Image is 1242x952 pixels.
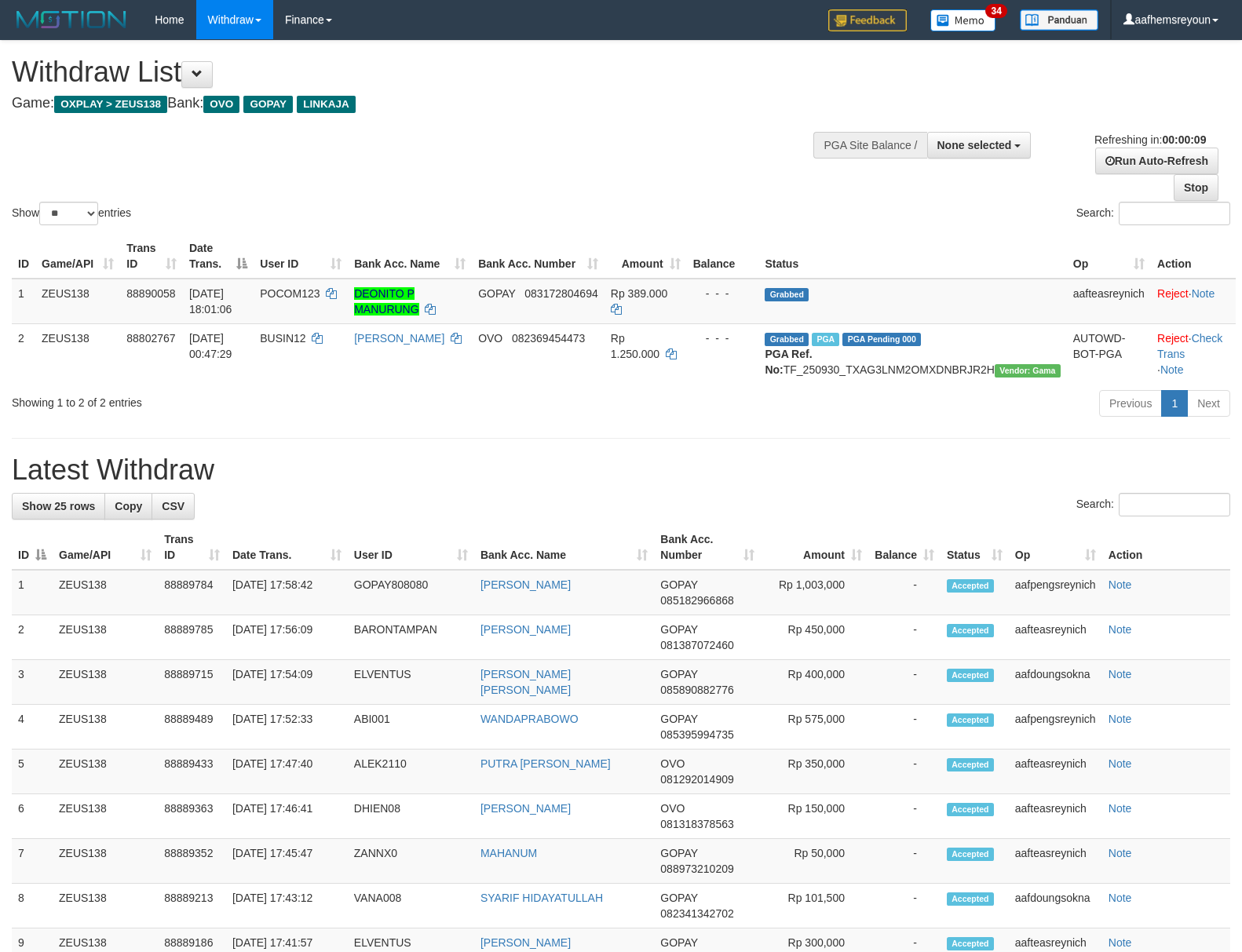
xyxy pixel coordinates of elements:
[660,668,697,680] span: GOPAY
[761,884,868,928] td: Rp 101,500
[158,660,226,705] td: 88889715
[761,525,868,570] th: Amount: activate to sort column ascending
[761,794,868,839] td: Rp 150,000
[348,794,474,839] td: DHIEN08
[12,454,1230,486] h1: Latest Withdraw
[1187,390,1230,417] a: Next
[348,615,474,660] td: BARONTAMPAN
[53,705,158,750] td: ZEUS138
[12,388,506,410] div: Showing 1 to 2 of 2 entries
[524,287,597,300] span: Copy 083172804694 to clipboard
[1095,148,1218,174] a: Run Auto-Refresh
[226,794,348,839] td: [DATE] 17:46:41
[761,705,868,750] td: Rp 575,000
[12,493,105,520] a: Show 25 rows
[53,570,158,615] td: ZEUS138
[660,578,697,591] span: GOPAY
[1174,174,1218,201] a: Stop
[480,578,571,591] a: [PERSON_NAME]
[765,348,812,376] b: PGA Ref. No:
[478,287,515,300] span: GOPAY
[660,847,697,859] span: GOPAY
[1009,750,1102,794] td: aafteasreynich
[183,234,254,279] th: Date Trans.: activate to sort column descending
[761,660,868,705] td: Rp 400,000
[660,639,733,651] span: Copy 081387072460 to clipboard
[126,287,175,300] span: 88890058
[226,750,348,794] td: [DATE] 17:47:40
[254,234,348,279] th: User ID: activate to sort column ascending
[226,525,348,570] th: Date Trans.: activate to sort column ascending
[1009,839,1102,884] td: aafteasreynich
[39,202,98,225] select: Showentries
[35,234,120,279] th: Game/API: activate to sort column ascending
[1009,615,1102,660] td: aafteasreynich
[53,525,158,570] th: Game/API: activate to sort column ascending
[813,132,926,159] div: PGA Site Balance /
[12,8,131,31] img: MOTION_logo.png
[995,364,1061,378] span: Vendor URL: https://trx31.1velocity.biz
[12,750,53,794] td: 5
[158,839,226,884] td: 88889352
[868,839,941,884] td: -
[868,705,941,750] td: -
[480,668,571,696] a: [PERSON_NAME] [PERSON_NAME]
[226,570,348,615] td: [DATE] 17:58:42
[761,570,868,615] td: Rp 1,003,000
[480,802,571,815] a: [PERSON_NAME]
[12,57,813,88] h1: Withdraw List
[348,705,474,750] td: ABI001
[297,96,356,113] span: LINKAJA
[1109,623,1132,636] a: Note
[480,892,603,904] a: SYARIF HIDAYATULLAH
[474,525,654,570] th: Bank Acc. Name: activate to sort column ascending
[1109,578,1132,591] a: Note
[947,624,994,637] span: Accepted
[12,202,131,225] label: Show entries
[605,234,687,279] th: Amount: activate to sort column ascending
[226,884,348,928] td: [DATE] 17:43:12
[1151,234,1236,279] th: Action
[1094,133,1206,146] span: Refreshing in:
[158,615,226,660] td: 88889785
[260,287,320,300] span: POCOM123
[12,323,35,384] td: 2
[348,839,474,884] td: ZANNX0
[761,615,868,660] td: Rp 450,000
[812,333,839,346] span: Marked by aafsreyleap
[1109,892,1132,904] a: Note
[660,623,697,636] span: GOPAY
[947,803,994,816] span: Accepted
[660,713,697,725] span: GOPAY
[35,279,120,324] td: ZEUS138
[1067,323,1151,384] td: AUTOWD-BOT-PGA
[660,892,697,904] span: GOPAY
[927,132,1032,159] button: None selected
[162,500,184,512] span: CSV
[12,884,53,928] td: 8
[611,332,659,360] span: Rp 1.250.000
[12,660,53,705] td: 3
[765,333,809,346] span: Grabbed
[868,660,941,705] td: -
[158,794,226,839] td: 88889363
[12,705,53,750] td: 4
[480,847,537,859] a: MAHANUM
[1157,287,1189,300] a: Reject
[126,332,175,345] span: 88802767
[158,525,226,570] th: Trans ID: activate to sort column ascending
[189,287,232,316] span: [DATE] 18:01:06
[1067,234,1151,279] th: Op: activate to sort column ascending
[226,705,348,750] td: [DATE] 17:52:33
[1076,493,1230,516] label: Search:
[226,615,348,660] td: [DATE] 17:56:09
[1009,660,1102,705] td: aafdoungsokna
[1151,279,1236,324] td: ·
[1109,757,1132,770] a: Note
[348,750,474,794] td: ALEK2110
[930,9,996,31] img: Button%20Memo.svg
[868,884,941,928] td: -
[158,705,226,750] td: 88889489
[1009,884,1102,928] td: aafdoungsokna
[660,594,733,607] span: Copy 085182966868 to clipboard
